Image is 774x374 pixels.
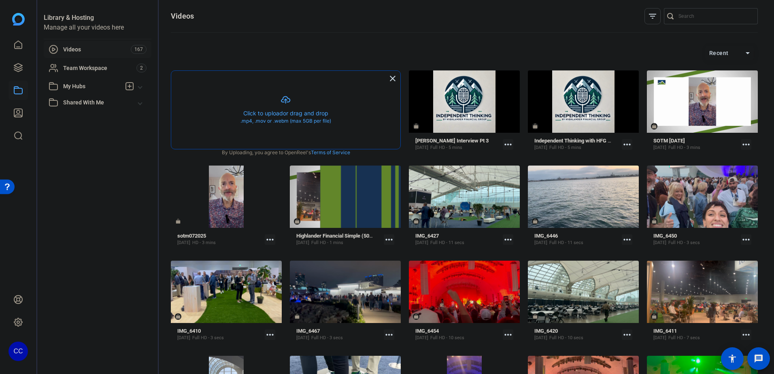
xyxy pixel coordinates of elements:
[415,138,500,151] a: [PERSON_NAME] Interview Pt 3[DATE]Full HD - 5 mins
[44,78,151,94] mat-expansion-panel-header: My Hubs
[63,82,121,91] span: My Hubs
[622,329,632,340] mat-icon: more_horiz
[12,13,25,25] img: blue-gradient.svg
[622,234,632,245] mat-icon: more_horiz
[311,240,343,246] span: Full HD - 1 mins
[44,13,151,23] div: Library & Hosting
[648,11,657,21] mat-icon: filter_list
[296,233,380,239] strong: Highlander Financial Simple (50646)
[534,328,619,341] a: IMG_6420[DATE]Full HD - 10 secs
[415,144,428,151] span: [DATE]
[296,240,309,246] span: [DATE]
[311,149,350,156] a: Terms of Service
[296,328,320,334] strong: IMG_6467
[668,240,700,246] span: Full HD - 3 secs
[131,45,147,54] span: 167
[727,354,737,363] mat-icon: accessibility
[177,240,190,246] span: [DATE]
[741,139,751,150] mat-icon: more_horiz
[177,328,262,341] a: IMG_6410[DATE]Full HD - 3 secs
[754,354,763,363] mat-icon: message
[177,233,262,246] a: sotm072025[DATE]HD - 3 mins
[63,64,136,72] span: Team Workspace
[9,342,28,361] div: CC
[549,335,583,341] span: Full HD - 10 secs
[534,138,619,151] a: Independent Thinking with HFG - [PERSON_NAME] Interview, Part 2[DATE]Full HD - 5 mins
[534,138,690,144] strong: Independent Thinking with HFG - [PERSON_NAME] Interview, Part 2
[653,144,666,151] span: [DATE]
[430,144,462,151] span: Full HD - 5 mins
[503,234,513,245] mat-icon: more_horiz
[415,328,439,334] strong: IMG_6454
[653,138,738,151] a: SOTM [DATE][DATE]Full HD - 3 mins
[177,328,201,334] strong: IMG_6410
[44,94,151,110] mat-expansion-panel-header: Shared With Me
[534,233,619,246] a: IMG_6446[DATE]Full HD - 11 secs
[653,233,677,239] strong: IMG_6450
[653,328,738,341] a: IMG_6411[DATE]Full HD - 7 secs
[534,335,547,341] span: [DATE]
[430,335,464,341] span: Full HD - 10 secs
[678,11,751,21] input: Search
[668,144,700,151] span: Full HD - 3 mins
[549,144,581,151] span: Full HD - 5 mins
[171,11,194,21] h1: Videos
[265,234,275,245] mat-icon: more_horiz
[177,335,190,341] span: [DATE]
[136,64,147,72] span: 2
[265,329,275,340] mat-icon: more_horiz
[415,138,489,144] strong: [PERSON_NAME] Interview Pt 3
[384,234,394,245] mat-icon: more_horiz
[63,45,131,53] span: Videos
[622,139,632,150] mat-icon: more_horiz
[384,329,394,340] mat-icon: more_horiz
[415,240,428,246] span: [DATE]
[44,23,151,32] div: Manage all your videos here
[534,144,547,151] span: [DATE]
[668,335,700,341] span: Full HD - 7 secs
[741,329,751,340] mat-icon: more_horiz
[415,335,428,341] span: [DATE]
[192,240,216,246] span: HD - 3 mins
[296,335,309,341] span: [DATE]
[415,233,500,246] a: IMG_6427[DATE]Full HD - 11 secs
[534,240,547,246] span: [DATE]
[709,50,729,56] span: Recent
[653,328,677,334] strong: IMG_6411
[503,329,513,340] mat-icon: more_horiz
[296,233,381,246] a: Highlander Financial Simple (50646)[DATE]Full HD - 1 mins
[653,233,738,246] a: IMG_6450[DATE]Full HD - 3 secs
[415,328,500,341] a: IMG_6454[DATE]Full HD - 10 secs
[653,335,666,341] span: [DATE]
[653,138,685,144] strong: SOTM [DATE]
[534,233,558,239] strong: IMG_6446
[741,234,751,245] mat-icon: more_horiz
[296,328,381,341] a: IMG_6467[DATE]Full HD - 3 secs
[171,149,400,156] div: By Uploading, you agree to OpenReel's
[503,139,513,150] mat-icon: more_horiz
[311,335,343,341] span: Full HD - 3 secs
[388,74,398,83] mat-icon: close
[177,233,206,239] strong: sotm072025
[534,328,558,334] strong: IMG_6420
[549,240,583,246] span: Full HD - 11 secs
[192,335,224,341] span: Full HD - 3 secs
[415,233,439,239] strong: IMG_6427
[430,240,464,246] span: Full HD - 11 secs
[653,240,666,246] span: [DATE]
[63,98,138,107] span: Shared With Me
